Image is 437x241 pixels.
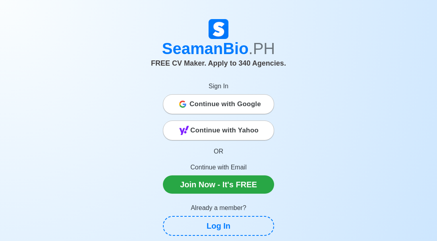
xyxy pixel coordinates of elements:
[189,96,261,112] span: Continue with Google
[190,122,259,138] span: Continue with Yahoo
[163,147,274,156] p: OR
[163,163,274,172] p: Continue with Email
[151,59,286,67] span: FREE CV Maker. Apply to 340 Agencies.
[163,94,274,114] button: Continue with Google
[163,120,274,140] button: Continue with Yahoo
[163,216,274,236] a: Log In
[249,40,275,57] span: .PH
[163,175,274,194] a: Join Now - It's FREE
[163,82,274,91] p: Sign In
[209,19,228,39] img: Logo
[163,203,274,213] p: Already a member?
[34,39,403,58] h1: SeamanBio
